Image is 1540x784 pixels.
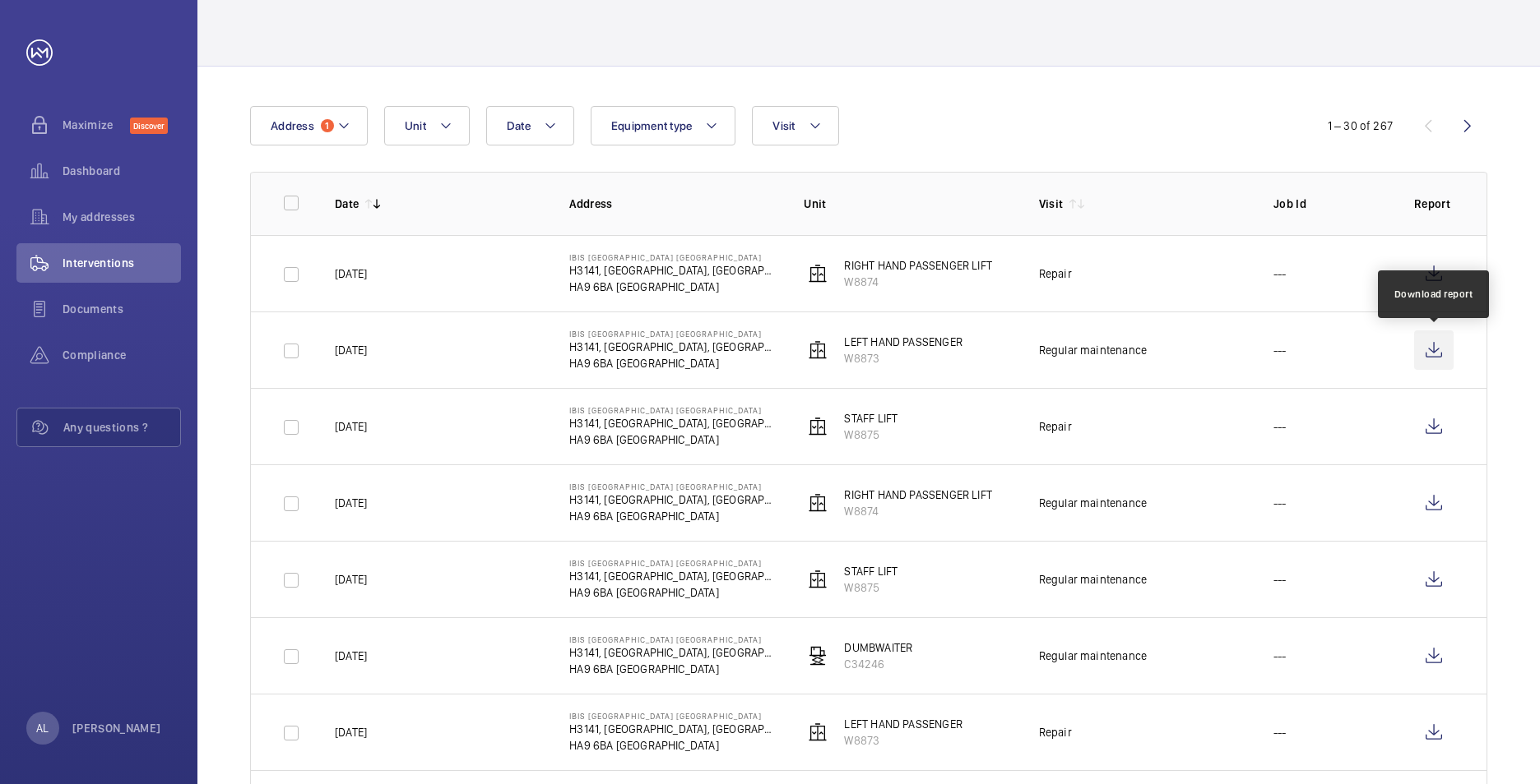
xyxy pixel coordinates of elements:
[1039,495,1147,511] div: Regular maintenance
[569,558,777,568] p: IBIS [GEOGRAPHIC_DATA] [GEOGRAPHIC_DATA]
[1039,196,1064,212] p: Visit
[569,644,777,661] p: H3141, [GEOGRAPHIC_DATA], [GEOGRAPHIC_DATA]
[63,419,180,436] span: Any questions ?
[569,262,777,279] p: H3141, [GEOGRAPHIC_DATA], [GEOGRAPHIC_DATA]
[569,196,777,212] p: Address
[271,119,314,132] span: Address
[486,106,574,145] button: Date
[321,119,334,132] span: 1
[1039,418,1072,435] div: Repair
[1414,196,1454,212] p: Report
[405,119,426,132] span: Unit
[569,634,777,644] p: IBIS [GEOGRAPHIC_DATA] [GEOGRAPHIC_DATA]
[1328,118,1393,134] div: 1 – 30 of 267
[844,427,898,443] p: W8875
[63,163,181,179] span: Dashboard
[569,355,777,371] p: HA9 6BA [GEOGRAPHIC_DATA]
[804,196,1012,212] p: Unit
[569,415,777,431] p: H3141, [GEOGRAPHIC_DATA], [GEOGRAPHIC_DATA]
[1039,265,1072,282] div: Repair
[335,342,367,358] p: [DATE]
[569,711,777,721] p: IBIS [GEOGRAPHIC_DATA] [GEOGRAPHIC_DATA]
[1039,724,1072,740] div: Repair
[569,339,777,355] p: H3141, [GEOGRAPHIC_DATA], [GEOGRAPHIC_DATA]
[1273,418,1287,435] p: ---
[335,265,367,282] p: [DATE]
[569,252,777,262] p: IBIS [GEOGRAPHIC_DATA] [GEOGRAPHIC_DATA]
[36,720,49,736] p: AL
[569,491,777,508] p: H3141, [GEOGRAPHIC_DATA], [GEOGRAPHIC_DATA]
[844,410,898,427] p: STAFF LIFT
[1394,287,1473,302] div: Download report
[1273,196,1388,212] p: Job Id
[1273,495,1287,511] p: ---
[63,347,181,363] span: Compliance
[844,563,898,579] p: STAFF LIFT
[569,482,777,491] p: IBIS [GEOGRAPHIC_DATA] [GEOGRAPHIC_DATA]
[808,417,828,436] img: elevator.svg
[772,119,795,132] span: Visit
[63,301,181,317] span: Documents
[844,579,898,596] p: W8875
[130,118,168,134] span: Discover
[1273,648,1287,664] p: ---
[808,646,828,666] img: freight_elevator.svg
[335,196,359,212] p: Date
[844,487,992,503] p: RIGHT HAND PASSENGER LIFT
[569,279,777,295] p: HA9 6BA [GEOGRAPHIC_DATA]
[569,568,777,584] p: H3141, [GEOGRAPHIC_DATA], [GEOGRAPHIC_DATA]
[384,106,470,145] button: Unit
[844,350,962,367] p: W8873
[844,274,992,290] p: W8874
[507,119,531,132] span: Date
[844,656,912,672] p: C34246
[808,264,828,284] img: elevator.svg
[844,503,992,519] p: W8874
[844,334,962,350] p: LEFT HAND PASSENGER
[335,648,367,664] p: [DATE]
[752,106,838,145] button: Visit
[1273,571,1287,588] p: ---
[569,584,777,601] p: HA9 6BA [GEOGRAPHIC_DATA]
[63,255,181,271] span: Interventions
[569,508,777,524] p: HA9 6BA [GEOGRAPHIC_DATA]
[335,571,367,588] p: [DATE]
[1039,342,1147,358] div: Regular maintenance
[72,720,161,736] p: [PERSON_NAME]
[335,495,367,511] p: [DATE]
[611,119,693,132] span: Equipment type
[569,405,777,415] p: IBIS [GEOGRAPHIC_DATA] [GEOGRAPHIC_DATA]
[569,737,777,754] p: HA9 6BA [GEOGRAPHIC_DATA]
[1273,342,1287,358] p: ---
[569,721,777,737] p: H3141, [GEOGRAPHIC_DATA], [GEOGRAPHIC_DATA]
[63,117,130,133] span: Maximize
[250,106,368,145] button: Address1
[335,724,367,740] p: [DATE]
[1273,724,1287,740] p: ---
[844,732,962,749] p: W8873
[591,106,736,145] button: Equipment type
[844,257,992,274] p: RIGHT HAND PASSENGER LIFT
[63,209,181,225] span: My addresses
[1039,571,1147,588] div: Regular maintenance
[844,716,962,732] p: LEFT HAND PASSENGER
[1039,648,1147,664] div: Regular maintenance
[335,418,367,435] p: [DATE]
[808,722,828,742] img: elevator.svg
[569,661,777,677] p: HA9 6BA [GEOGRAPHIC_DATA]
[569,431,777,448] p: HA9 6BA [GEOGRAPHIC_DATA]
[1273,265,1287,282] p: ---
[844,639,912,656] p: DUMBWAITER
[808,570,828,589] img: elevator.svg
[808,493,828,513] img: elevator.svg
[808,340,828,360] img: elevator.svg
[569,329,777,339] p: IBIS [GEOGRAPHIC_DATA] [GEOGRAPHIC_DATA]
